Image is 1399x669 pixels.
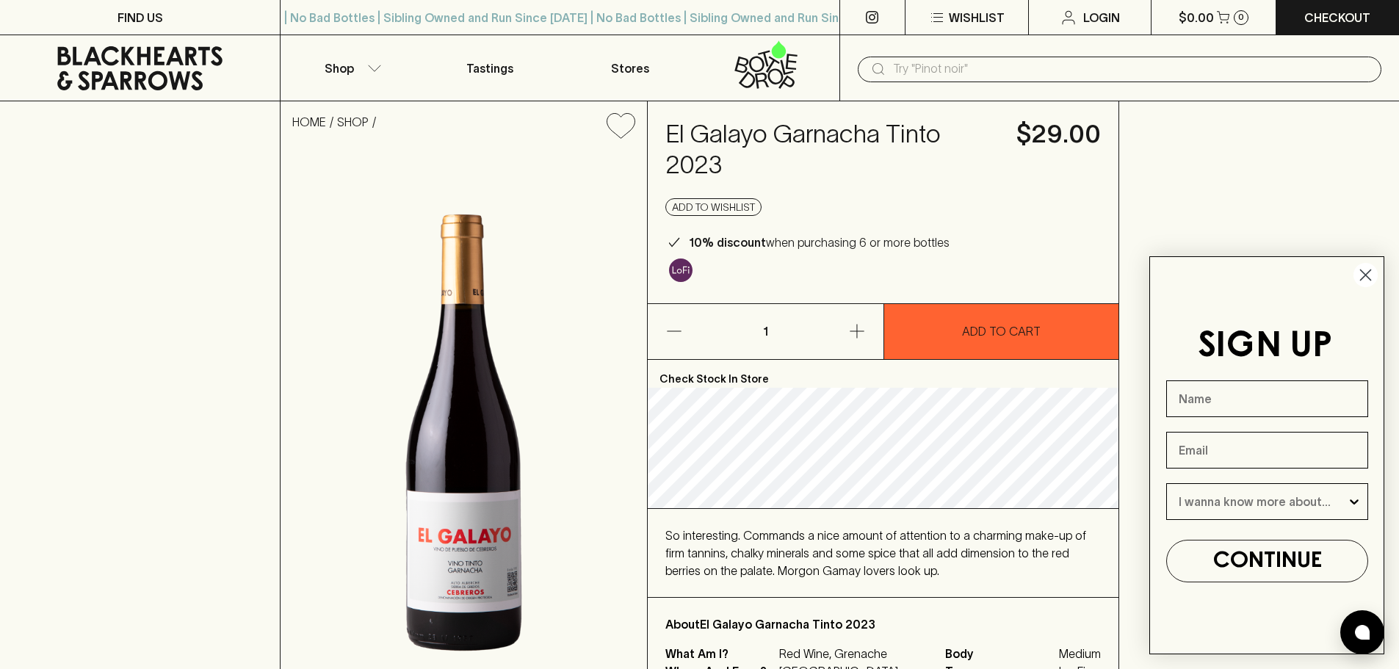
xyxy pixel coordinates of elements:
button: ADD TO CART [884,304,1119,359]
p: ADD TO CART [962,322,1041,340]
p: FIND US [118,9,163,26]
p: 0 [1238,13,1244,21]
p: Red Wine, Grenache [779,645,928,662]
p: Tastings [466,59,513,77]
span: So interesting. Commands a nice amount of attention to a charming make-up of firm tannins, chalky... [665,529,1086,577]
span: Medium [1059,645,1101,662]
p: About El Galayo Garnacha Tinto 2023 [665,615,1101,633]
input: I wanna know more about... [1179,484,1347,519]
input: Email [1166,432,1368,469]
p: Wishlist [949,9,1005,26]
p: Login [1083,9,1120,26]
button: Shop [281,35,420,101]
input: Try "Pinot noir" [893,57,1370,81]
button: CONTINUE [1166,540,1368,582]
button: Add to wishlist [665,198,762,216]
a: HOME [292,115,326,129]
img: Lo-Fi [669,258,693,282]
p: $0.00 [1179,9,1214,26]
a: Stores [560,35,700,101]
h4: El Galayo Garnacha Tinto 2023 [665,119,999,181]
p: when purchasing 6 or more bottles [689,234,950,251]
p: Checkout [1304,9,1370,26]
span: Body [945,645,1055,662]
span: SIGN UP [1198,330,1332,364]
button: Show Options [1347,484,1362,519]
b: 10% discount [689,236,766,249]
p: Check Stock In Store [648,360,1118,388]
a: SHOP [337,115,369,129]
p: 1 [748,304,783,359]
button: Close dialog [1353,262,1378,288]
img: bubble-icon [1355,625,1370,640]
h4: $29.00 [1016,119,1101,150]
a: Tastings [420,35,560,101]
p: Stores [611,59,649,77]
a: Some may call it natural, others minimum intervention, either way, it’s hands off & maybe even a ... [665,255,696,286]
div: FLYOUT Form [1135,242,1399,669]
p: What Am I? [665,645,776,662]
input: Name [1166,380,1368,417]
p: Shop [325,59,354,77]
button: Add to wishlist [601,107,641,145]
